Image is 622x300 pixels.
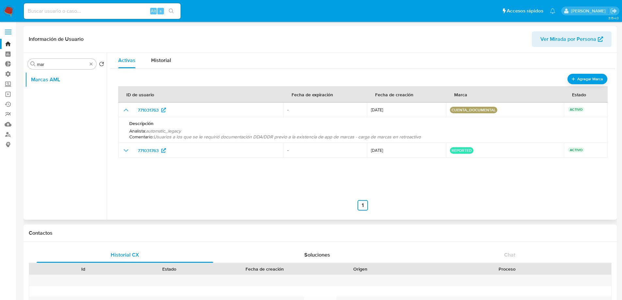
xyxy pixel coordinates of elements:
button: Marcas AML [25,72,107,87]
p: alan.sanchez@mercadolibre.com [571,8,608,14]
button: Volver al orden por defecto [99,61,104,69]
button: Buscar [30,61,36,67]
a: Notificaciones [550,8,555,14]
h1: Información de Usuario [29,36,84,42]
button: Borrar [88,61,94,67]
h1: Contactos [29,230,612,236]
span: Historial CX [111,251,139,259]
input: Buscar usuario o caso... [24,7,181,15]
span: Accesos rápidos [507,8,543,14]
span: s [160,8,162,14]
div: Origen [322,266,399,272]
button: Ver Mirada por Persona [532,31,612,47]
input: Buscar [37,61,87,67]
button: search-icon [165,7,178,16]
div: Estado [131,266,208,272]
div: Proceso [408,266,607,272]
div: Id [45,266,122,272]
div: Fecha de creación [217,266,313,272]
span: Soluciones [304,251,330,259]
span: Ver Mirada por Persona [540,31,596,47]
a: Salir [610,8,617,14]
span: Alt [151,8,156,14]
span: Chat [504,251,515,259]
